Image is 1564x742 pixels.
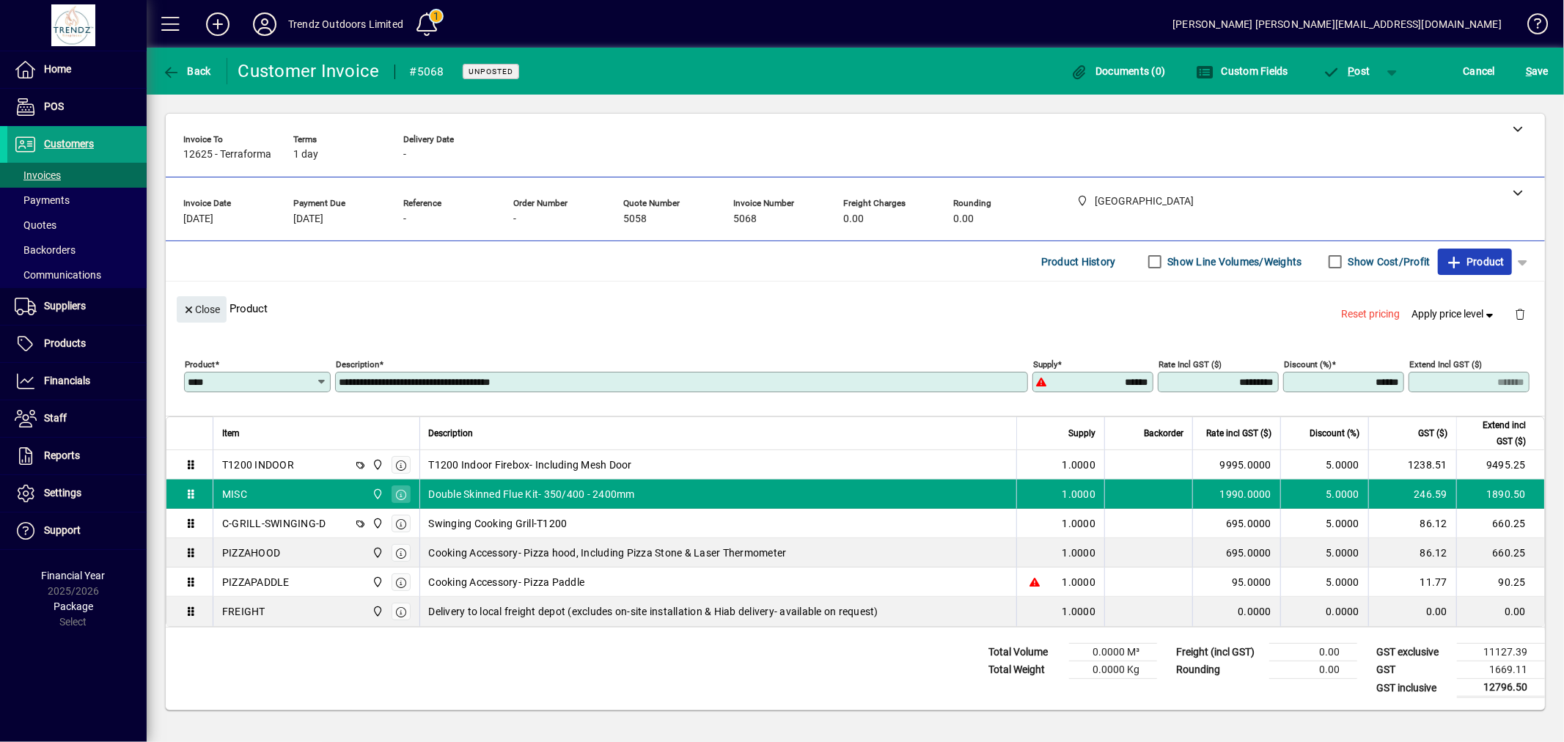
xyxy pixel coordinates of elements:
span: Supply [1068,425,1095,441]
td: 12796.50 [1457,679,1545,697]
span: 1.0000 [1062,575,1096,589]
td: Total Volume [981,644,1069,661]
span: Discount (%) [1310,425,1359,441]
a: Financials [7,363,147,400]
a: Quotes [7,213,147,238]
span: Support [44,524,81,536]
button: Add [194,11,241,37]
span: New Plymouth [368,574,385,590]
td: Total Weight [981,661,1069,679]
span: Financials [44,375,90,386]
div: [PERSON_NAME] [PERSON_NAME][EMAIL_ADDRESS][DOMAIN_NAME] [1172,12,1502,36]
span: Settings [44,487,81,499]
div: PIZZAPADDLE [222,575,290,589]
span: Suppliers [44,300,86,312]
span: ost [1323,65,1370,77]
span: Documents (0) [1071,65,1166,77]
td: Rounding [1169,661,1269,679]
td: GST [1369,661,1457,679]
span: [DATE] [183,213,213,225]
span: Quotes [15,219,56,231]
span: GST ($) [1418,425,1447,441]
td: 1890.50 [1456,480,1544,509]
a: Backorders [7,238,147,262]
td: 5.0000 [1280,567,1368,597]
td: 0.00 [1269,661,1357,679]
button: Post [1315,58,1378,84]
div: PIZZAHOOD [222,546,280,560]
button: Save [1522,58,1552,84]
button: Product History [1035,249,1122,275]
span: Back [162,65,211,77]
span: Products [44,337,86,349]
span: Financial Year [42,570,106,581]
span: 12625 - Terraforma [183,149,271,161]
button: Custom Fields [1192,58,1292,84]
span: S [1526,65,1532,77]
span: - [403,213,406,225]
span: Payments [15,194,70,206]
label: Show Line Volumes/Weights [1165,254,1302,269]
span: Invoices [15,169,61,181]
div: 695.0000 [1202,546,1271,560]
button: Profile [241,11,288,37]
span: New Plymouth [368,457,385,473]
a: POS [7,89,147,125]
span: New Plymouth [368,515,385,532]
button: Close [177,296,227,323]
span: Unposted [469,67,513,76]
span: Close [183,298,221,322]
a: Communications [7,262,147,287]
span: Communications [15,269,101,281]
td: 660.25 [1456,538,1544,567]
span: New Plymouth [368,545,385,561]
a: Home [7,51,147,88]
span: Rate incl GST ($) [1206,425,1271,441]
span: POS [44,100,64,112]
a: Products [7,326,147,362]
span: Swinging Cooking Grill-T1200 [429,516,568,531]
td: 660.25 [1456,509,1544,538]
app-page-header-button: Close [173,302,230,315]
td: 0.0000 [1280,597,1368,626]
span: Reset pricing [1342,306,1400,322]
span: Product [1445,250,1505,273]
button: Documents (0) [1067,58,1170,84]
a: Suppliers [7,288,147,325]
div: 95.0000 [1202,575,1271,589]
label: Show Cost/Profit [1345,254,1431,269]
div: FREIGHT [222,604,265,619]
span: Backorders [15,244,76,256]
span: 1 day [293,149,318,161]
td: 9495.25 [1456,450,1544,480]
span: Product History [1041,250,1116,273]
td: 0.00 [1269,644,1357,661]
app-page-header-button: Back [147,58,227,84]
app-page-header-button: Delete [1502,307,1538,320]
span: Cooking Accessory- Pizza Paddle [429,575,585,589]
span: Apply price level [1412,306,1497,322]
td: 1238.51 [1368,450,1456,480]
span: 1.0000 [1062,458,1096,472]
a: Knowledge Base [1516,3,1546,51]
td: 5.0000 [1280,538,1368,567]
span: 1.0000 [1062,487,1096,502]
a: Settings [7,475,147,512]
mat-label: Description [336,359,379,370]
span: [DATE] [293,213,323,225]
td: GST exclusive [1369,644,1457,661]
span: T1200 Indoor Firebox- Including Mesh Door [429,458,632,472]
div: T1200 INDOOR [222,458,294,472]
button: Cancel [1460,58,1499,84]
td: Freight (incl GST) [1169,644,1269,661]
span: 0.00 [843,213,864,225]
span: - [513,213,516,225]
mat-label: Product [185,359,215,370]
td: 90.25 [1456,567,1544,597]
td: 246.59 [1368,480,1456,509]
a: Support [7,513,147,549]
button: Apply price level [1406,301,1503,328]
span: Backorder [1144,425,1183,441]
a: Staff [7,400,147,437]
span: Delivery to local freight depot (excludes on-site installation & Hiab delivery- available on requ... [429,604,878,619]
